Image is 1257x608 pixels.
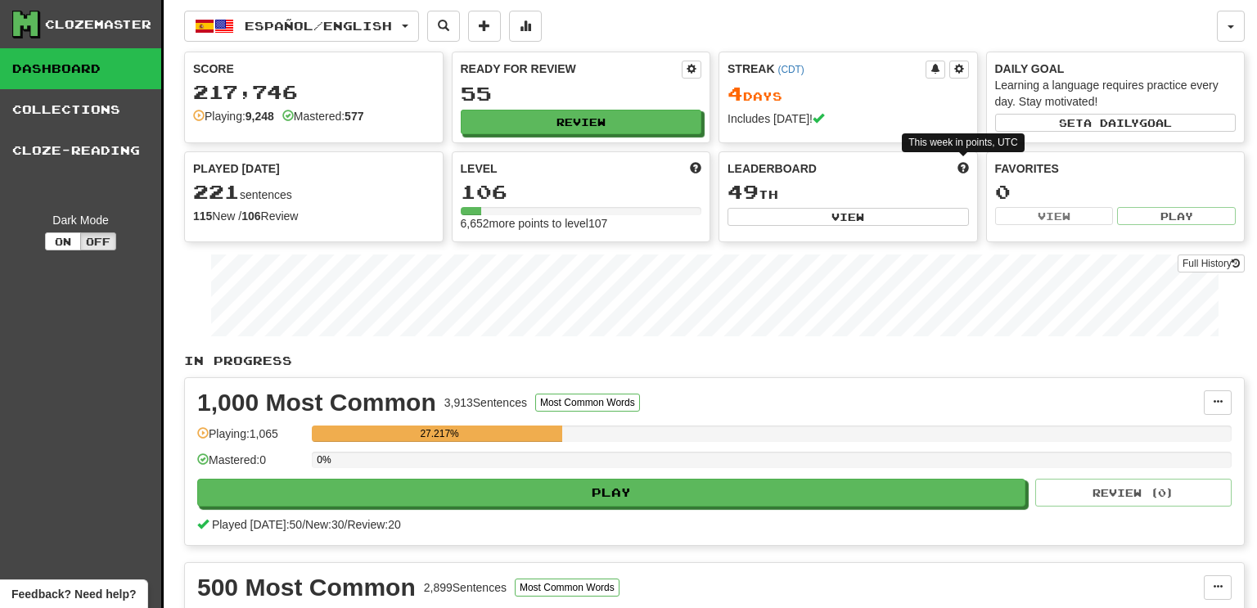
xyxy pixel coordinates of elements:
button: Most Common Words [515,579,619,597]
div: 1,000 Most Common [197,390,436,415]
div: Daily Goal [995,61,1237,77]
div: Favorites [995,160,1237,177]
strong: 9,248 [246,110,274,123]
span: 49 [728,180,759,203]
a: Full History [1178,254,1245,272]
span: Español / English [245,19,392,33]
div: Score [193,61,435,77]
button: Play [197,479,1025,507]
div: 217,746 [193,82,435,102]
span: Played [DATE] [193,160,280,177]
button: Seta dailygoal [995,114,1237,132]
div: 3,913 Sentences [444,394,527,411]
div: 27.217% [317,426,562,442]
span: Leaderboard [728,160,817,177]
div: Day s [728,83,969,105]
div: Playing: [193,108,274,124]
div: Mastered: 0 [197,452,304,479]
span: a daily [1084,117,1139,128]
span: New: 30 [305,518,344,531]
button: More stats [509,11,542,42]
div: Clozemaster [45,16,151,33]
button: Off [80,232,116,250]
span: Open feedback widget [11,586,136,602]
button: Most Common Words [535,394,640,412]
div: 106 [461,182,702,202]
button: On [45,232,81,250]
span: Score more points to level up [690,160,701,177]
div: sentences [193,182,435,203]
div: Includes [DATE]! [728,110,969,127]
span: 221 [193,180,240,203]
div: th [728,182,969,203]
div: 2,899 Sentences [424,579,507,596]
span: / [302,518,305,531]
button: Review (0) [1035,479,1232,507]
button: View [728,208,969,226]
button: Español/English [184,11,419,42]
strong: 106 [241,209,260,223]
span: Level [461,160,498,177]
span: Played [DATE]: 50 [212,518,302,531]
a: (CDT) [777,64,804,75]
p: In Progress [184,353,1245,369]
div: 55 [461,83,702,104]
div: Learning a language requires practice every day. Stay motivated! [995,77,1237,110]
div: 6,652 more points to level 107 [461,215,702,232]
button: Search sentences [427,11,460,42]
span: / [345,518,348,531]
div: Dark Mode [12,212,149,228]
div: 500 Most Common [197,575,416,600]
div: This week in points, UTC [902,133,1024,152]
div: Ready for Review [461,61,683,77]
button: Add sentence to collection [468,11,501,42]
button: View [995,207,1114,225]
strong: 115 [193,209,212,223]
button: Review [461,110,702,134]
span: Review: 20 [347,518,400,531]
div: Streak [728,61,926,77]
span: 4 [728,82,743,105]
div: 0 [995,182,1237,202]
div: New / Review [193,208,435,224]
div: Playing: 1,065 [197,426,304,453]
button: Play [1117,207,1236,225]
div: Mastered: [282,108,364,124]
strong: 577 [345,110,363,123]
